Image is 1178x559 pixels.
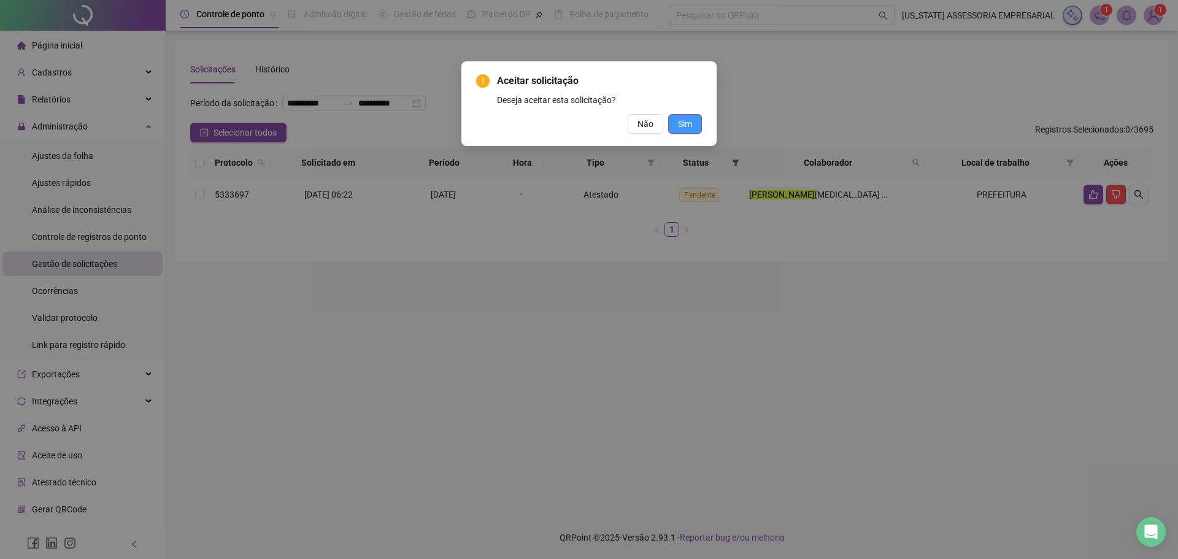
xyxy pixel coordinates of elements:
[497,93,702,107] div: Deseja aceitar esta solicitação?
[678,117,692,131] span: Sim
[668,114,702,134] button: Sim
[1136,517,1166,547] div: Open Intercom Messenger
[476,74,490,88] span: exclamation-circle
[628,114,663,134] button: Não
[497,74,702,88] span: Aceitar solicitação
[637,117,653,131] span: Não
